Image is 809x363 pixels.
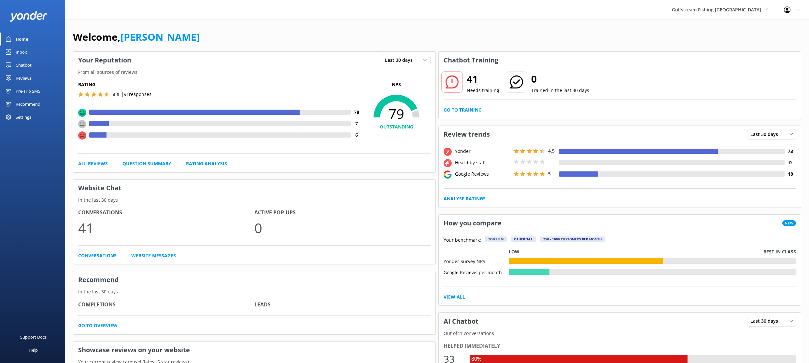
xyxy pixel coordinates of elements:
p: In the last 30 days [73,196,435,204]
p: Needs training [467,87,499,94]
p: Your benchmark: [444,236,481,244]
h4: Completions [78,301,254,309]
h3: Chatbot Training [439,52,503,69]
h4: 18 [785,170,796,178]
h4: Conversations [78,208,254,217]
div: Inbox [16,46,27,59]
p: | 91 responses [121,91,151,98]
div: Google Reviews per month [444,269,509,275]
p: 41 [78,217,254,239]
h3: Review trends [439,126,495,143]
p: NPS [362,81,431,88]
h2: 41 [467,71,499,87]
a: Analyse Ratings [444,195,486,202]
p: Best in class [763,248,796,255]
div: Tourism [485,236,507,242]
div: 250 - 1000 customers per month [540,236,605,242]
h1: Welcome, [73,29,200,45]
div: Yonder Survey NPS [444,258,509,264]
div: Google Reviews [453,170,512,178]
h4: Active Pop-ups [254,208,431,217]
h4: Leads [254,301,431,309]
h3: AI Chatbot [439,313,483,330]
h4: 7 [351,120,362,127]
span: 79 [362,106,431,122]
div: Helped immediately [444,342,796,350]
p: From all sources of reviews [73,69,435,76]
h3: How you compare [439,215,506,232]
h3: Your Reputation [73,52,136,69]
div: Pre-Trip SMS [16,85,40,98]
h4: 78 [351,109,362,116]
h4: 0 [785,159,796,166]
a: Go to Training [444,106,482,114]
p: Out of 41 conversations [439,330,801,337]
div: Yonder [453,148,512,155]
span: 5 [548,170,551,177]
span: 4.6 [113,91,119,98]
h4: 73 [785,148,796,155]
span: Gulfstream Fishing [GEOGRAPHIC_DATA] [672,7,761,13]
a: [PERSON_NAME] [121,30,200,44]
a: Go to overview [78,322,118,329]
p: In the last 30 days [73,288,435,295]
p: 0 [254,217,431,239]
span: Last 30 days [750,131,782,138]
a: Conversations [78,252,117,259]
div: Other/All [511,236,536,242]
h3: Showcase reviews on your website [73,342,435,358]
h5: Rating [78,81,362,88]
span: Last 30 days [385,57,417,64]
h2: 0 [531,71,589,87]
span: New [782,220,796,226]
span: 4.5 [548,148,555,154]
a: All Reviews [78,160,108,167]
a: Question Summary [122,160,171,167]
h4: OUTSTANDING [362,123,431,130]
span: Last 30 days [750,317,782,325]
img: yonder-white-logo.png [10,11,47,22]
p: Low [509,248,519,255]
h3: Website Chat [73,180,435,196]
div: Home [16,33,28,46]
div: Settings [16,111,31,124]
a: View All [444,293,465,301]
p: Trained in the last 30 days [531,87,589,94]
div: Recommend [16,98,40,111]
h4: 6 [351,131,362,139]
div: Reviews [16,72,31,85]
div: Chatbot [16,59,32,72]
div: Support Docs [20,330,47,343]
a: Rating Analysis [186,160,227,167]
div: Help [29,343,38,356]
div: Heard by staff [453,159,512,166]
a: Website Messages [131,252,176,259]
h3: Recommend [73,271,435,288]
